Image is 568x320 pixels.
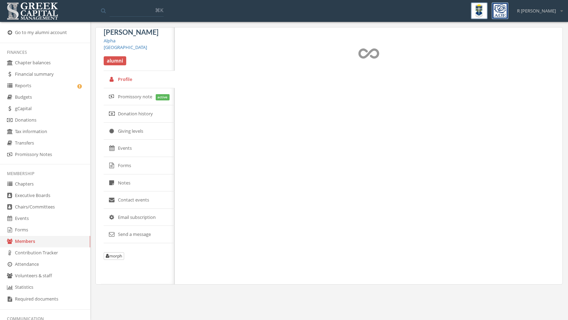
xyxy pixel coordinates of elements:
a: Donation history [104,105,175,123]
a: Forms [104,157,175,174]
button: morph [104,252,124,260]
a: Notes [104,174,175,192]
a: Contact events [104,191,175,209]
a: Giving levels [104,123,175,140]
span: [PERSON_NAME] [104,28,158,36]
span: active [156,94,170,100]
a: Promissory note [104,88,175,106]
a: Profile [104,71,175,88]
a: [GEOGRAPHIC_DATA] [104,44,147,50]
a: Alpha [104,38,115,44]
span: ⌘K [155,7,163,14]
span: alumni [104,56,126,65]
a: Send a message [104,226,175,243]
a: Email subscription [104,209,175,226]
a: Events [104,140,175,157]
div: R [PERSON_NAME] [513,2,563,14]
span: R [PERSON_NAME] [517,8,556,14]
